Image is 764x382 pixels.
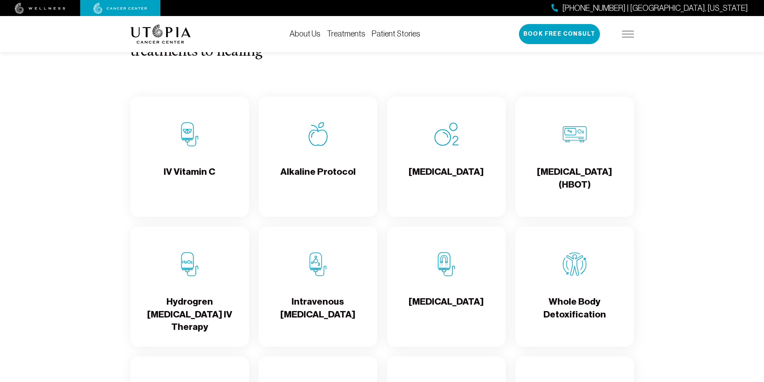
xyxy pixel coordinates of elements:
a: Hydrogren Peroxide IV TherapyHydrogren [MEDICAL_DATA] IV Therapy [130,226,249,347]
a: IV Vitamin CIV Vitamin C [130,97,249,217]
h4: Hydrogren [MEDICAL_DATA] IV Therapy [137,295,243,333]
a: Intravenous Ozone TherapyIntravenous [MEDICAL_DATA] [259,226,377,347]
a: Treatments [327,29,365,38]
a: Oxygen Therapy[MEDICAL_DATA] [387,97,506,217]
h4: IV Vitamin C [164,166,215,192]
h4: [MEDICAL_DATA] (HBOT) [522,166,628,192]
h4: Whole Body Detoxification [522,295,628,321]
a: Patient Stories [372,29,420,38]
a: Chelation Therapy[MEDICAL_DATA] [387,226,506,347]
img: IV Vitamin C [178,122,202,146]
h4: [MEDICAL_DATA] [409,295,484,321]
img: icon-hamburger [622,31,634,37]
img: cancer center [93,3,147,14]
a: Hyperbaric Oxygen Therapy (HBOT)[MEDICAL_DATA] (HBOT) [515,97,634,217]
h4: Alkaline Protocol [280,166,356,192]
a: Whole Body DetoxificationWhole Body Detoxification [515,226,634,347]
img: Hyperbaric Oxygen Therapy (HBOT) [563,122,587,146]
img: Oxygen Therapy [434,122,458,146]
a: About Us [290,29,320,38]
img: Alkaline Protocol [306,122,330,146]
img: logo [130,24,191,44]
img: Whole Body Detoxification [563,252,587,276]
img: Chelation Therapy [434,252,458,276]
h4: [MEDICAL_DATA] [409,166,484,192]
a: [PHONE_NUMBER] | [GEOGRAPHIC_DATA], [US_STATE] [551,2,748,14]
h4: Intravenous [MEDICAL_DATA] [265,295,371,321]
span: [PHONE_NUMBER] | [GEOGRAPHIC_DATA], [US_STATE] [562,2,748,14]
img: Hydrogren Peroxide IV Therapy [178,252,202,276]
a: Alkaline ProtocolAlkaline Protocol [259,97,377,217]
button: Book Free Consult [519,24,600,44]
img: wellness [15,3,65,14]
img: Intravenous Ozone Therapy [306,252,330,276]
